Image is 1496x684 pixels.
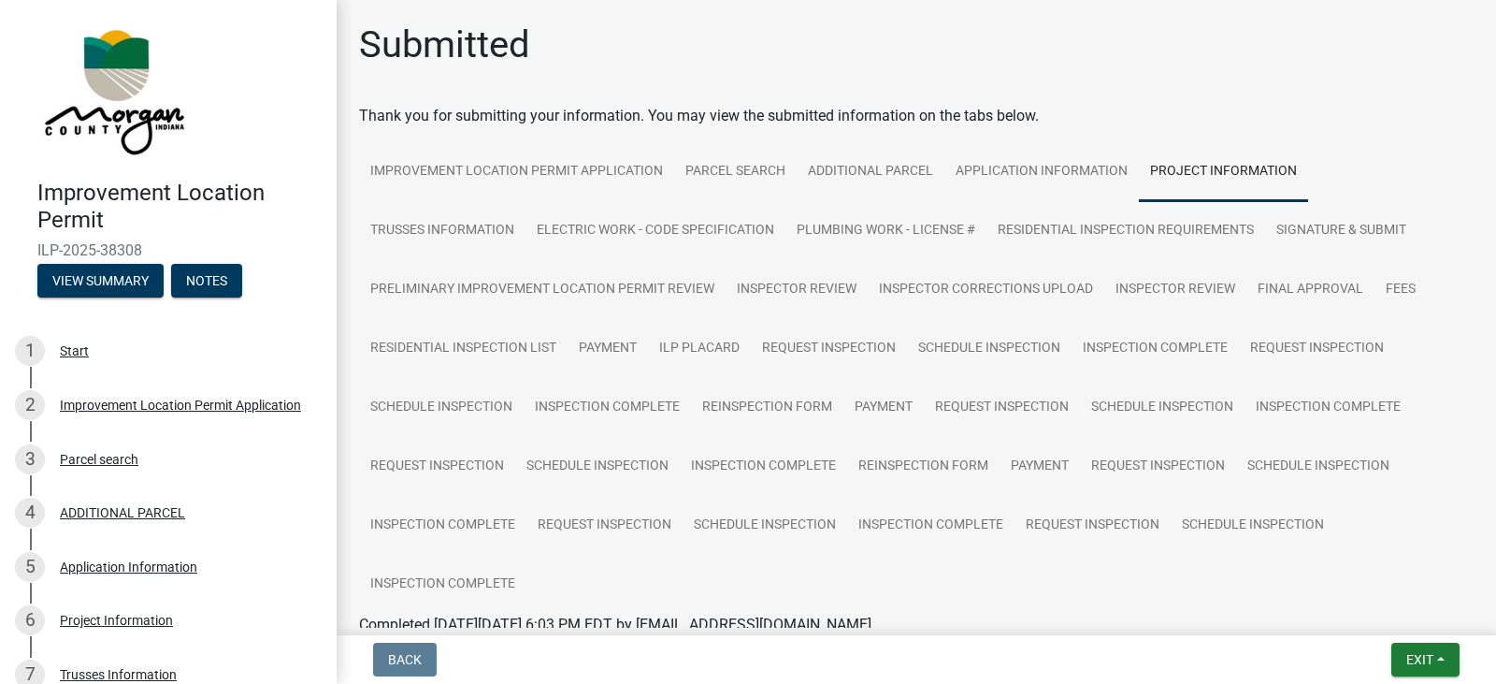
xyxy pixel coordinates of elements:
[1239,319,1395,379] a: Request Inspection
[359,142,674,202] a: Improvement Location Permit Application
[37,180,322,234] h4: Improvement Location Permit
[648,319,751,379] a: ILP Placard
[1391,643,1460,677] button: Exit
[359,437,515,497] a: Request Inspection
[1374,260,1427,320] a: Fees
[726,260,868,320] a: Inspector Review
[1014,496,1171,556] a: Request Inspection
[359,201,525,261] a: Trusses Information
[373,643,437,677] button: Back
[1080,437,1236,497] a: Request Inspection
[1171,496,1335,556] a: Schedule Inspection
[37,274,164,289] wm-modal-confirm: Summary
[37,20,188,160] img: Morgan County, Indiana
[1244,378,1412,438] a: Inspection Complete
[907,319,1072,379] a: Schedule Inspection
[868,260,1104,320] a: Inspector Corrections Upload
[60,560,197,574] div: Application Information
[359,555,526,615] a: Inspection Complete
[525,201,785,261] a: Electric Work - Code Specification
[171,264,242,298] button: Notes
[60,614,173,627] div: Project Information
[847,496,1014,556] a: Inspection Complete
[171,274,242,289] wm-modal-confirm: Notes
[359,22,530,67] h1: Submitted
[60,399,301,412] div: Improvement Location Permit Application
[674,142,797,202] a: Parcel search
[60,668,177,681] div: Trusses Information
[37,264,164,298] button: View Summary
[1000,437,1080,497] a: Payment
[1080,378,1244,438] a: Schedule Inspection
[359,378,524,438] a: Schedule Inspection
[1072,319,1239,379] a: Inspection Complete
[15,390,45,420] div: 2
[785,201,986,261] a: Plumbing Work - License #
[15,444,45,474] div: 3
[1265,201,1417,261] a: Signature & Submit
[15,336,45,366] div: 1
[524,378,691,438] a: Inspection Complete
[986,201,1265,261] a: Residential Inspection Requirements
[359,496,526,556] a: Inspection Complete
[60,453,138,466] div: Parcel search
[843,378,924,438] a: Payment
[924,378,1080,438] a: Request Inspection
[359,319,568,379] a: Residential Inspection List
[15,498,45,528] div: 4
[568,319,648,379] a: Payment
[515,437,680,497] a: Schedule Inspection
[944,142,1139,202] a: Application Information
[359,260,726,320] a: Preliminary Improvement Location Permit Review
[359,105,1474,127] div: Thank you for submitting your information. You may view the submitted information on the tabs below.
[526,496,683,556] a: Request Inspection
[359,616,871,633] span: Completed [DATE][DATE] 6:03 PM EDT by [EMAIL_ADDRESS][DOMAIN_NAME]
[1406,652,1433,667] span: Exit
[847,437,1000,497] a: Reinspection Form
[751,319,907,379] a: Request Inspection
[15,605,45,635] div: 6
[1236,437,1401,497] a: Schedule Inspection
[15,552,45,582] div: 5
[1246,260,1374,320] a: Final Approval
[1139,142,1308,202] a: Project Information
[60,506,185,519] div: ADDITIONAL PARCEL
[37,241,299,259] span: ILP-2025-38308
[691,378,843,438] a: Reinspection Form
[1104,260,1246,320] a: Inspector Review
[60,344,89,357] div: Start
[680,437,847,497] a: Inspection Complete
[797,142,944,202] a: ADDITIONAL PARCEL
[388,652,422,667] span: Back
[683,496,847,556] a: Schedule Inspection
